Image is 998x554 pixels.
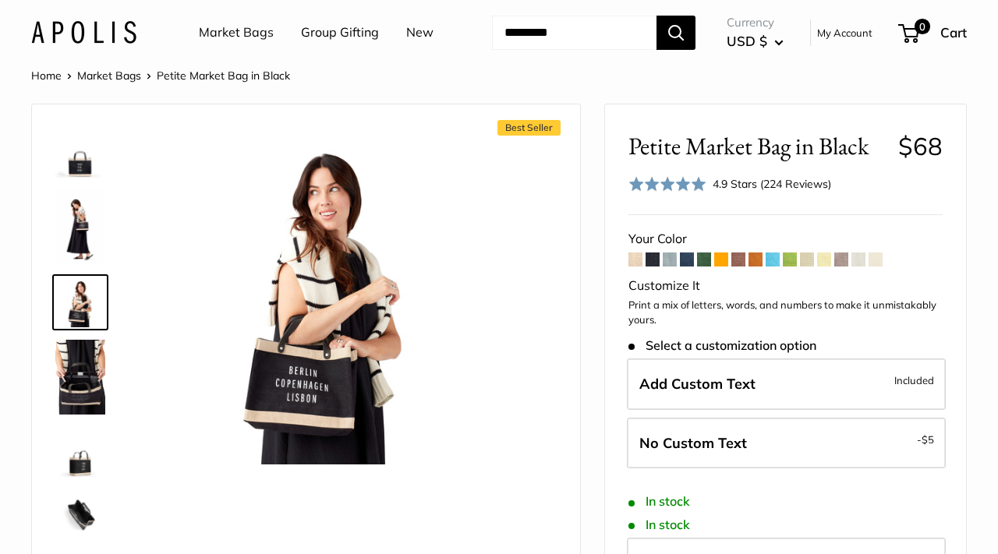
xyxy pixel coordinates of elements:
[406,21,434,44] a: New
[898,131,943,161] span: $68
[55,340,105,415] img: Petite Market Bag in Black
[628,298,943,328] p: Print a mix of letters, words, and numbers to make it unmistakably yours.
[727,12,784,34] span: Currency
[894,371,934,390] span: Included
[627,418,946,469] label: Leave Blank
[55,277,105,327] img: Petite Market Bag in Black
[52,424,108,480] a: Petite Market Bag in Black
[157,69,290,83] span: Petite Market Bag in Black
[727,29,784,54] button: USD $
[915,19,930,34] span: 0
[55,190,105,265] img: Petite Market Bag in Black
[157,128,494,464] img: Petite Market Bag in Black
[628,173,831,196] div: 4.9 Stars (224 Reviews)
[940,24,967,41] span: Cart
[52,187,108,268] a: Petite Market Bag in Black
[727,33,767,49] span: USD $
[639,434,747,452] span: No Custom Text
[922,433,934,446] span: $5
[628,132,887,161] span: Petite Market Bag in Black
[52,486,108,542] a: description_Spacious inner area with room for everything.
[77,69,141,83] a: Market Bags
[31,65,290,86] nav: Breadcrumb
[817,23,872,42] a: My Account
[628,517,690,532] span: In stock
[628,494,690,509] span: In stock
[900,20,967,45] a: 0 Cart
[628,274,943,298] div: Customize It
[492,16,656,50] input: Search...
[639,375,756,393] span: Add Custom Text
[199,21,274,44] a: Market Bags
[55,489,105,539] img: description_Spacious inner area with room for everything.
[713,175,831,192] div: 4.9 Stars (224 Reviews)
[656,16,695,50] button: Search
[55,128,105,178] img: description_Make it yours with custom printed text.
[628,228,943,251] div: Your Color
[31,21,136,44] img: Apolis
[55,427,105,477] img: Petite Market Bag in Black
[31,69,62,83] a: Home
[497,120,561,136] span: Best Seller
[627,358,946,410] label: Add Custom Text
[301,21,379,44] a: Group Gifting
[628,338,816,353] span: Select a customization option
[52,274,108,330] a: Petite Market Bag in Black
[52,337,108,418] a: Petite Market Bag in Black
[52,125,108,181] a: description_Make it yours with custom printed text.
[917,430,934,449] span: -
